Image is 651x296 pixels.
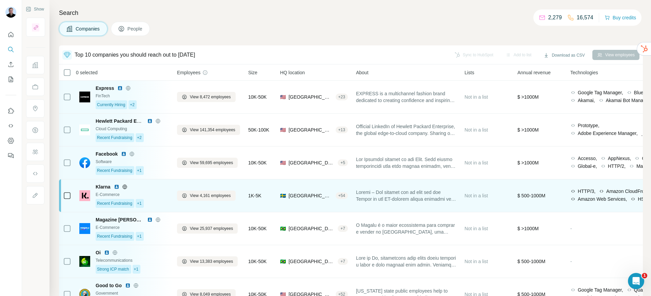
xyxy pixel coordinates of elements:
span: 1K-5K [248,192,261,199]
span: About [356,69,369,76]
h4: Search [59,8,643,18]
div: Cloud Computing [96,126,169,132]
span: $ 500-1000M [517,259,546,264]
button: Buy credits [605,13,636,22]
span: +1 [137,200,142,206]
span: $ >1000M [517,160,539,165]
span: - [570,226,572,231]
span: Lore ip Do, sitametcons adip elits doeiu tempori u labor e dolo magnaal enim admin. Veniamq nos e... [356,255,456,268]
span: Global-e, [578,163,597,170]
span: [GEOGRAPHIC_DATA], [GEOGRAPHIC_DATA] [289,258,335,265]
span: $ >1000M [517,127,539,133]
span: Employees [177,69,200,76]
span: Recent Fundraising [97,167,132,174]
button: View 25,937 employees [177,223,238,234]
img: LinkedIn logo [117,85,123,91]
div: + 5 [338,160,348,166]
span: 50K-100K [248,126,269,133]
img: Avatar [5,7,16,18]
span: Express [96,85,114,92]
button: Download as CSV [539,50,589,60]
span: 🇺🇸 [280,126,286,133]
span: $ >1000M [517,94,539,100]
img: LinkedIn logo [114,184,119,190]
span: View 4,161 employees [190,193,231,199]
img: Logo of Magazine Luiza [79,223,90,234]
button: View 4,161 employees [177,191,236,201]
button: Feedback [5,150,16,162]
button: Search [5,43,16,56]
div: Software [96,159,169,165]
span: Oi [96,249,101,256]
span: 1 [642,273,647,278]
span: Klarna [96,183,111,190]
div: E-Commerce [96,224,169,231]
span: People [127,25,143,32]
img: Logo of Oi [79,256,90,267]
span: +2 [130,102,135,108]
div: Top 10 companies you should reach out to [DATE] [75,51,195,59]
span: Official LinkedIn of Hewlett Packard Enterprise, the global edge-to-cloud company. Sharing our pa... [356,123,456,137]
button: Quick start [5,28,16,41]
span: 🇧🇷 [280,225,286,232]
span: Amazon CloudFront, [606,188,650,195]
span: Prototype, [578,122,599,129]
span: HTTP/3, [578,188,595,195]
button: View 8,472 employees [177,92,236,102]
div: + 54 [336,193,348,199]
p: 16,574 [577,14,593,22]
span: Google Tag Manager, [578,89,623,96]
span: $ 500-1000M [517,193,546,198]
img: LinkedIn logo [121,151,126,157]
img: Logo of Klarna [79,190,90,201]
span: 10K-50K [248,94,267,100]
span: 0 selected [76,69,98,76]
img: LinkedIn logo [125,283,131,288]
span: Not in a list [465,259,488,264]
span: [GEOGRAPHIC_DATA], [US_STATE] [289,94,333,100]
span: O Magalu é o maior ecossistema para comprar e vender no [GEOGRAPHIC_DATA], uma plataforma digital... [356,222,456,235]
span: 🇺🇸 [280,159,286,166]
span: $ >1000M [517,226,539,231]
span: Not in a list [465,193,488,198]
span: Recent Fundraising [97,135,132,141]
span: Adobe Experience Manager, [578,130,638,137]
img: Logo of Hewlett Packard Enterprise [79,124,90,135]
p: 2,279 [548,14,562,22]
span: Google Tag Manager, [578,287,623,293]
span: EXPRESS is a multichannel fashion brand dedicated to creating confidence and inspiring self-expre... [356,90,456,104]
img: LinkedIn logo [147,118,153,124]
div: + 7 [338,225,348,232]
span: View 25,937 employees [190,225,233,232]
span: HTTP/2, [608,163,626,170]
span: Good to Go [96,282,122,289]
span: Technologies [570,69,598,76]
span: View 141,354 employees [190,127,235,133]
span: Not in a list [465,160,488,165]
div: E-Commerce [96,192,169,198]
span: View 13,383 employees [190,258,233,264]
span: Loremi – Dol sitamet con ad elit sed doe Tempor in utl ET-dolorem aliqua enimadmi ven quisnost ex... [356,189,456,202]
span: +2 [137,135,142,141]
span: Recent Fundraising [97,233,132,239]
span: 🇸🇪 [280,192,286,199]
span: 10K-50K [248,258,267,265]
span: Annual revenue [517,69,551,76]
span: Facebook [96,151,118,157]
button: Enrich CSV [5,58,16,71]
span: - [570,259,572,264]
span: +1 [134,266,139,272]
span: Strong ICP match [97,266,129,272]
span: View 59,695 employees [190,160,233,166]
span: Currently Hiring [97,102,125,108]
button: My lists [5,73,16,85]
span: [GEOGRAPHIC_DATA] [289,126,333,133]
span: View 8,472 employees [190,94,231,100]
span: Recent Fundraising [97,200,132,206]
span: 🇧🇷 [280,258,286,265]
span: Amazon Web Services, [578,196,627,202]
span: Magazine [PERSON_NAME] [96,216,144,223]
button: Use Surfe API [5,120,16,132]
img: Logo of Express [79,92,90,102]
span: [GEOGRAPHIC_DATA], [GEOGRAPHIC_DATA] [289,225,335,232]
